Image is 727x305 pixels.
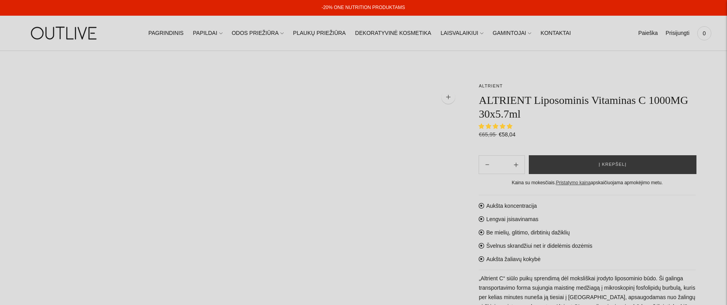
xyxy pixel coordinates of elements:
[556,180,591,185] a: Pristatymo kaina
[496,159,508,171] input: Product quantity
[508,155,524,174] button: Subtract product quantity
[479,84,503,88] a: ALTRIENT
[499,131,515,138] span: €58,04
[479,123,514,129] span: 4.90 stars
[479,131,497,138] s: €65,95
[441,25,483,42] a: LAISVALAIKIUI
[541,25,571,42] a: KONTAKTAI
[148,25,184,42] a: PAGRINDINIS
[599,161,626,169] span: Į krepšelį
[193,25,222,42] a: PAPILDAI
[479,155,496,174] button: Add product quantity
[699,28,710,39] span: 0
[293,25,346,42] a: PLAUKŲ PRIEŽIŪRA
[231,25,284,42] a: ODOS PRIEŽIŪRA
[666,25,689,42] a: Prisijungti
[479,93,696,121] h1: ALTRIENT Liposominis Vitaminas C 1000MG 30x5.7ml
[529,155,696,174] button: Į krepšelį
[638,25,658,42] a: Paieška
[322,5,405,10] a: -20% ONE NUTRITION PRODUKTAMS
[16,20,114,47] img: OUTLIVE
[493,25,531,42] a: GAMINTOJAI
[697,25,711,42] a: 0
[479,179,696,187] div: Kaina su mokesčiais. apskaičiuojama apmokėjimo metu.
[355,25,431,42] a: DEKORATYVINĖ KOSMETIKA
